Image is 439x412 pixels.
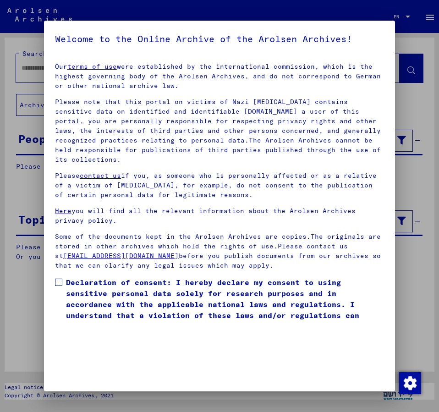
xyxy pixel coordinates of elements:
p: Please if you, as someone who is personally affected or as a relative of a victim of [MEDICAL_DAT... [55,171,384,200]
p: Some of the documents kept in the Arolsen Archives are copies.The originals are stored in other a... [55,232,384,270]
a: Here [55,207,71,215]
p: you will find all the relevant information about the Arolsen Archives privacy policy. [55,206,384,225]
a: [EMAIL_ADDRESS][DOMAIN_NAME] [63,252,179,260]
a: terms of use [67,62,117,71]
span: Declaration of consent: I hereby declare my consent to using sensitive personal data solely for r... [66,277,384,332]
a: contact us [80,171,121,180]
p: Please note that this portal on victims of Nazi [MEDICAL_DATA] contains sensitive data on identif... [55,97,384,165]
h5: Welcome to the Online Archive of the Arolsen Archives! [55,32,384,46]
p: Our were established by the international commission, which is the highest governing body of the ... [55,62,384,91]
img: Change consent [399,372,421,394]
